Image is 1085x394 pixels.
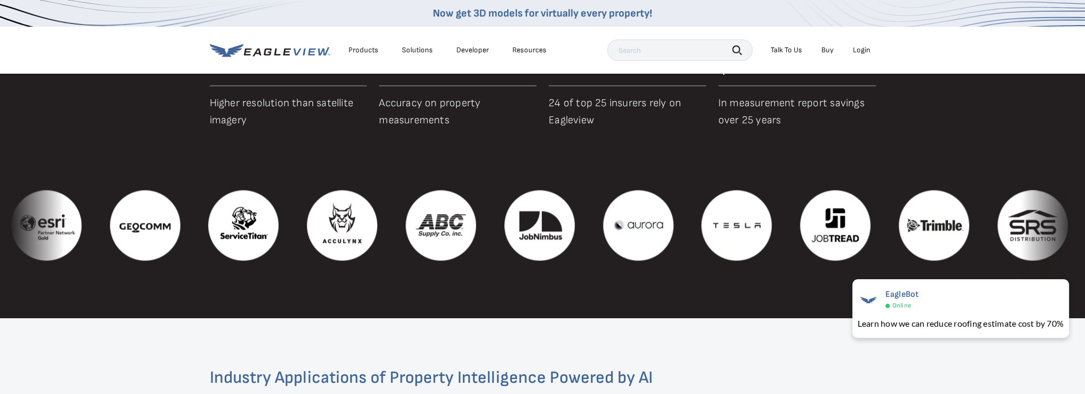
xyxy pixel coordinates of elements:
[349,45,378,55] div: Products
[456,45,489,55] a: Developer
[433,7,652,20] a: Now get 3D models for virtually every property!
[549,94,706,129] p: 24 of top 25 insurers rely on Eagleview
[853,45,870,55] div: Login
[858,289,879,311] img: EagleBot
[549,60,706,77] div: 24/25
[718,94,876,129] p: In measurement report savings over 25 years
[210,60,367,77] div: 70x
[210,369,876,387] h2: Industry Applications of Property Intelligence Powered by AI
[892,302,911,310] span: Online
[718,60,876,77] div: $6.89bn+
[402,45,433,55] div: Solutions
[821,45,834,55] a: Buy
[607,40,753,61] input: Search
[379,60,536,77] div: 98%+
[771,45,802,55] div: Talk To Us
[210,94,367,129] p: Higher resolution than satellite imagery
[512,45,547,55] div: Resources
[858,317,1064,330] div: Learn how we can reduce roofing estimate cost by 70%
[379,94,536,129] p: Accuracy on property measurements
[885,289,919,300] span: EagleBot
